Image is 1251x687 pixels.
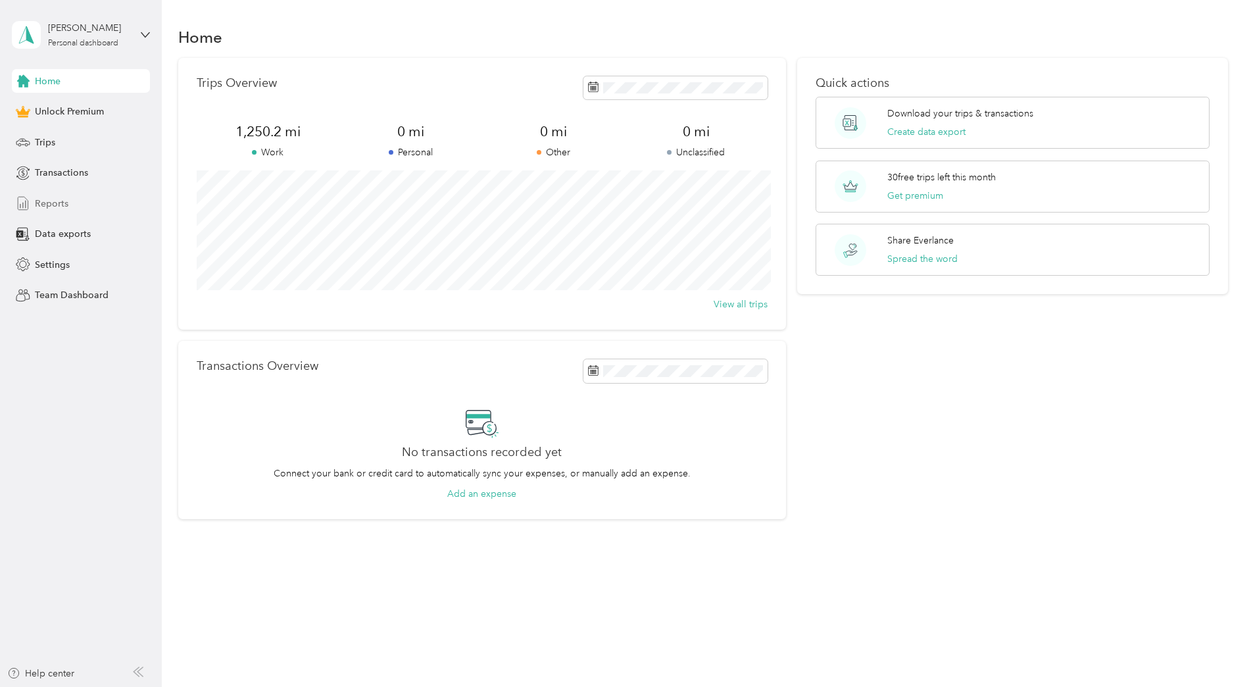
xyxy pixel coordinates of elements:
p: Transactions Overview [197,359,318,373]
h1: Home [178,30,222,44]
p: Quick actions [816,76,1210,90]
div: [PERSON_NAME] [48,21,130,35]
p: Unclassified [625,145,768,159]
button: Spread the word [887,252,958,266]
span: Team Dashboard [35,288,109,302]
span: Reports [35,197,68,211]
p: Download your trips & transactions [887,107,1033,120]
span: 0 mi [339,122,482,141]
span: Home [35,74,61,88]
iframe: Everlance-gr Chat Button Frame [1177,613,1251,687]
button: Get premium [887,189,943,203]
span: Trips [35,136,55,149]
button: Add an expense [447,487,516,501]
button: Help center [7,667,74,680]
span: Transactions [35,166,88,180]
p: 30 free trips left this month [887,170,996,184]
p: Work [197,145,339,159]
span: Data exports [35,227,91,241]
span: Unlock Premium [35,105,104,118]
p: Personal [339,145,482,159]
button: Create data export [887,125,966,139]
h2: No transactions recorded yet [402,445,562,459]
p: Other [482,145,625,159]
span: Settings [35,258,70,272]
button: View all trips [714,297,768,311]
p: Connect your bank or credit card to automatically sync your expenses, or manually add an expense. [274,467,691,480]
p: Trips Overview [197,76,277,90]
span: 1,250.2 mi [197,122,339,141]
p: Share Everlance [887,234,954,247]
span: 0 mi [625,122,768,141]
span: 0 mi [482,122,625,141]
div: Personal dashboard [48,39,118,47]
